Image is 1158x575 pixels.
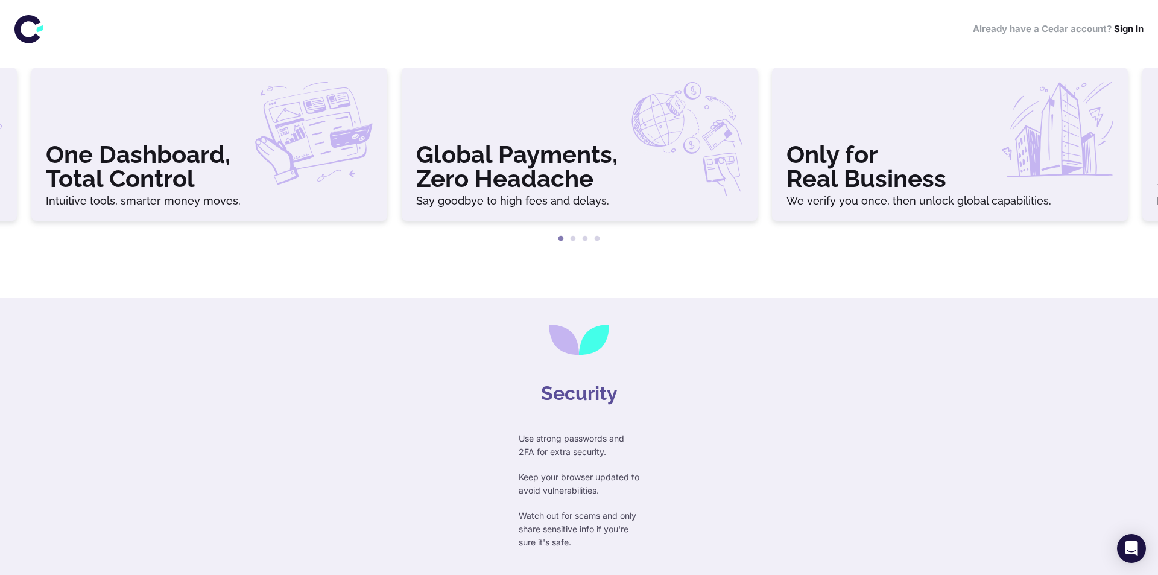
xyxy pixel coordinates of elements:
button: 3 [579,233,591,245]
p: Watch out for scams and only share sensitive info if you're sure it's safe. [519,509,639,549]
button: 4 [591,233,603,245]
h3: Only for Real Business [786,142,1113,191]
div: Open Intercom Messenger [1117,534,1146,563]
h6: Say goodbye to high fees and delays. [416,195,743,206]
p: Keep your browser updated to avoid vulnerabilities. [519,471,639,497]
h3: Global Payments, Zero Headache [416,142,743,191]
h6: Already have a Cedar account? [973,22,1144,36]
a: Sign In [1114,23,1144,34]
h3: One Dashboard, Total Control [46,142,373,191]
h4: Security [541,379,618,408]
p: Use strong passwords and 2FA for extra security. [519,432,639,459]
h6: We verify you once, then unlock global capabilities. [786,195,1113,206]
button: 2 [567,233,579,245]
h6: Intuitive tools, smarter money moves. [46,195,373,206]
button: 1 [555,233,567,245]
